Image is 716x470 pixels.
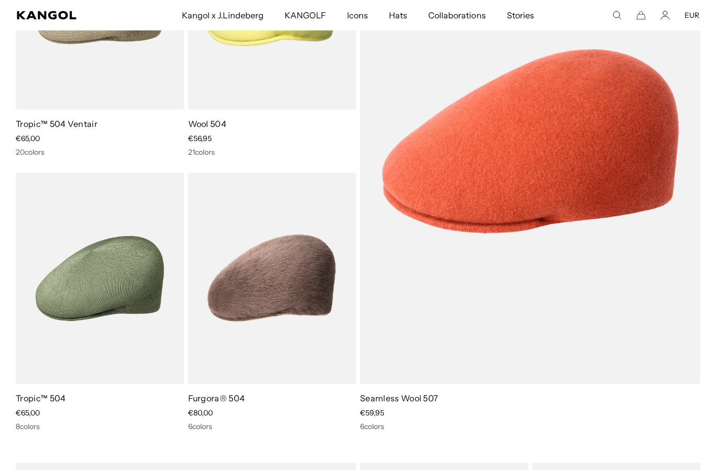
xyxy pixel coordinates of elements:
a: Furgora® 504 [188,393,245,403]
span: €65,00 [16,134,40,143]
a: Tropic™ 504 [16,393,66,403]
div: 6 colors [360,422,700,431]
a: Kangol [17,11,120,19]
span: €56,95 [188,134,212,143]
button: EUR [685,10,699,20]
span: €65,00 [16,408,40,418]
a: Account [660,10,670,20]
button: Cart [636,10,646,20]
div: 21 colors [188,147,356,157]
div: 20 colors [16,147,184,157]
a: Tropic™ 504 Ventair [16,119,97,129]
img: Furgora® 504 [188,173,356,383]
span: €59,95 [360,408,384,418]
div: 6 colors [188,422,356,431]
a: Wool 504 [188,119,227,129]
span: €80,00 [188,408,213,418]
a: Seamless Wool 507 [360,393,438,403]
div: 8 colors [16,422,184,431]
summary: Search here [612,10,622,20]
img: Tropic™ 504 [16,173,184,383]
